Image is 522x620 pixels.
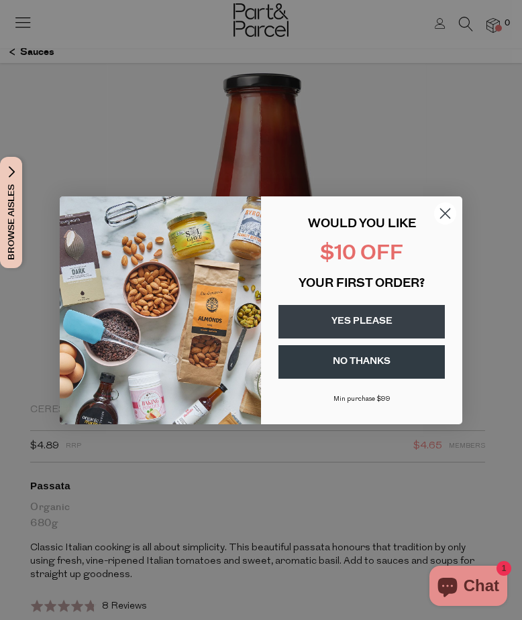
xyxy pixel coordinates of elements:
button: YES PLEASE [278,305,445,338]
span: $10 OFF [320,244,403,265]
button: Close dialog [433,202,457,225]
img: 43fba0fb-7538-40bc-babb-ffb1a4d097bc.jpeg [60,196,261,424]
span: Min purchase $99 [333,395,390,403]
button: NO THANKS [278,345,445,379]
inbox-online-store-chat: Shopify online store chat [425,566,511,609]
span: WOULD YOU LIKE [308,219,416,231]
span: YOUR FIRST ORDER? [299,278,425,290]
span: Browse Aisles [4,157,19,268]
